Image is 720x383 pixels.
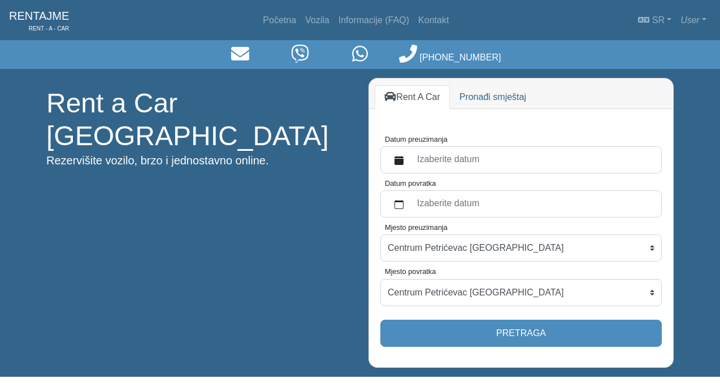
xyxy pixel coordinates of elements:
[450,85,536,109] a: Pronađi smještaj
[410,150,654,170] label: Izaberite datum
[380,320,662,347] button: Pretraga
[9,24,69,33] span: RENT - A - CAR
[46,152,352,169] p: Rezervišite vozilo, brzo i jednostavno online.
[301,9,334,32] a: Vozila
[399,53,501,62] a: [PHONE_NUMBER]
[334,9,414,32] a: Informacije (FAQ)
[385,266,436,277] label: Mjesto povratka
[9,5,69,36] a: RENTAJMERENT - A - CAR
[394,200,404,209] svg: calendar
[634,9,676,32] a: sr
[375,85,450,109] a: Rent A Car
[385,222,448,233] label: Mjesto preuzimanja
[680,15,700,25] em: User
[385,134,448,145] label: Datum preuzimanja
[676,9,711,32] a: User
[385,178,436,189] label: Datum povratka
[388,194,410,214] button: calendar
[410,194,654,214] label: Izaberite datum
[388,150,410,170] button: calendar fill
[258,9,301,32] a: Početna
[419,53,501,62] span: [PHONE_NUMBER]
[652,15,665,25] span: sr
[46,87,352,152] h1: Rent a Car [GEOGRAPHIC_DATA]
[414,9,453,32] a: Kontakt
[394,156,404,165] svg: calendar fill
